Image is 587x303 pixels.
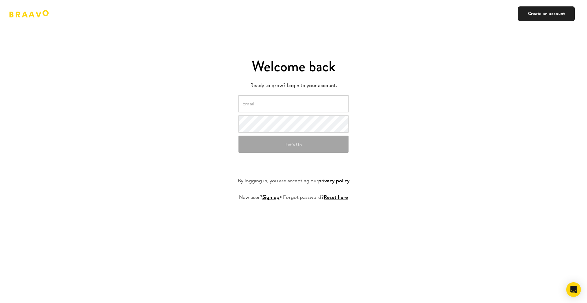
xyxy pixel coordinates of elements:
span: Welcome back [252,56,335,77]
span: Support [13,4,35,10]
div: Open Intercom Messenger [566,282,581,297]
a: Create an account [518,6,575,21]
p: By logging in, you are accepting our [238,177,349,185]
p: New user? • Forgot password? [239,194,348,201]
button: Let's Go [238,136,349,153]
p: Ready to grow? Login to your account. [118,81,469,90]
a: privacy policy [318,179,349,184]
input: Email [238,95,349,112]
a: Reset here [324,195,348,200]
a: Sign up [262,195,279,200]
